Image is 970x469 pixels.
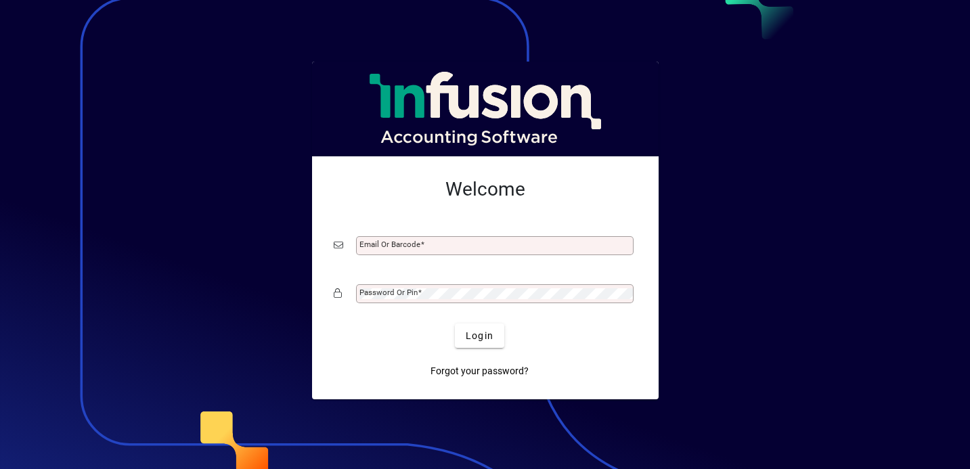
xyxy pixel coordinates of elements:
[466,329,493,343] span: Login
[431,364,529,378] span: Forgot your password?
[334,178,637,201] h2: Welcome
[425,359,534,383] a: Forgot your password?
[359,240,420,249] mat-label: Email or Barcode
[359,288,418,297] mat-label: Password or Pin
[455,323,504,348] button: Login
